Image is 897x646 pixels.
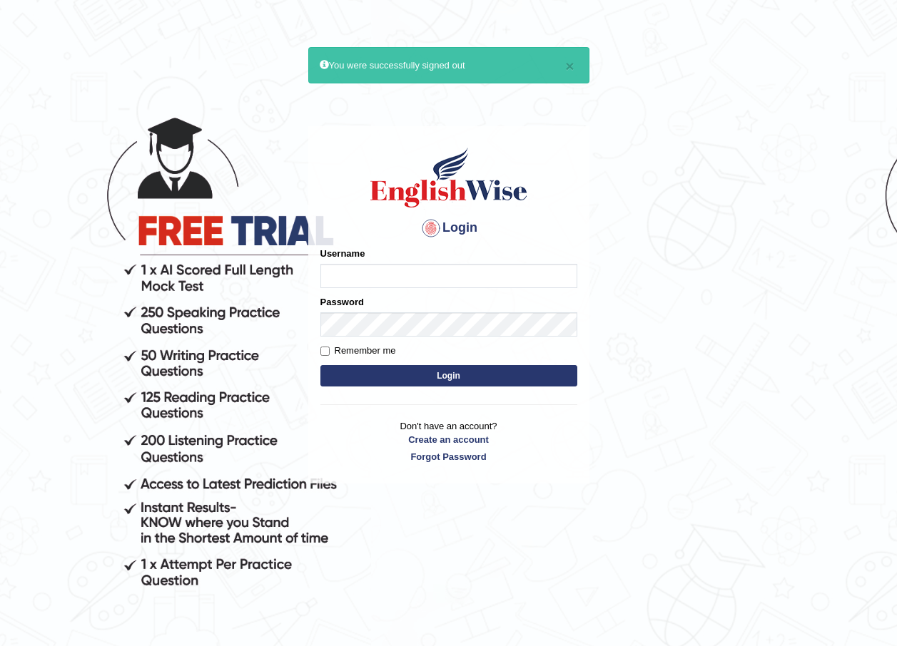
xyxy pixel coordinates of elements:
button: Login [320,365,577,386]
label: Password [320,295,364,309]
input: Remember me [320,347,330,356]
h4: Login [320,217,577,240]
div: You were successfully signed out [308,47,589,83]
img: Logo of English Wise sign in for intelligent practice with AI [368,145,530,210]
label: Username [320,247,365,260]
a: Forgot Password [320,450,577,463]
button: × [565,58,574,73]
p: Don't have an account? [320,419,577,463]
a: Create an account [320,433,577,446]
label: Remember me [320,344,396,358]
